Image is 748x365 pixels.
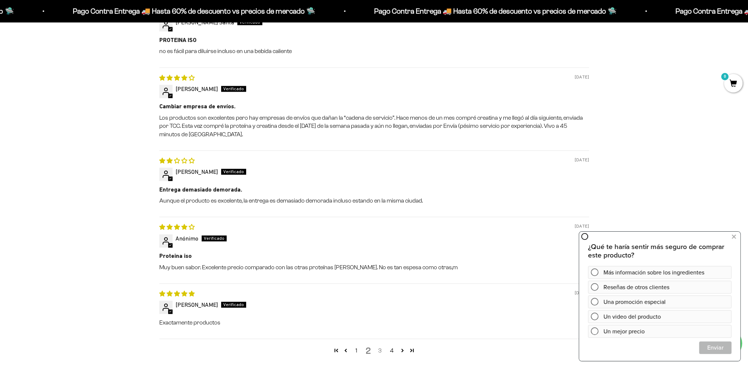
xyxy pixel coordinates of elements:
[159,36,589,44] b: PROTEINA ISO
[351,346,362,355] a: Page 1
[332,345,341,355] a: Page 1
[575,223,589,229] span: [DATE]
[372,5,614,17] p: Pago Contra Entrega 🚚 Hasta 60% de descuento vs precios de mercado 🛸
[176,85,218,92] span: [PERSON_NAME]
[176,235,198,242] span: Anónimo
[70,5,313,17] p: Pago Contra Entrega 🚚 Hasta 60% de descuento vs precios de mercado 🛸
[341,345,351,355] a: Page 1
[159,102,589,110] b: Cambiar empresa de envíos.
[159,224,195,230] span: 4 star review
[159,157,195,164] span: 2 star review
[720,72,729,81] mark: 0
[159,114,589,138] p: Los productos son excelentes pero hay empresas de envíos que dañan la “cadena de servicio”. Hace ...
[575,74,589,80] span: [DATE]
[159,290,195,297] span: 5 star review
[579,231,740,361] iframe: zigpoll-iframe
[176,19,234,25] span: [PERSON_NAME] Santa
[407,345,417,355] a: Page 27
[575,289,589,296] span: [DATE]
[386,346,398,355] a: Page 4
[374,346,386,355] a: Page 3
[176,301,218,308] span: [PERSON_NAME]
[159,74,195,81] span: 4 star review
[176,168,218,175] span: [PERSON_NAME]
[398,345,407,355] a: Page 3
[575,157,589,163] span: [DATE]
[159,197,589,205] p: Aunque el producto es excelente, la entrega es demasiado demorada incluso estando en la misma ciu...
[159,319,589,327] p: Exactamente productos
[159,47,589,55] p: no es fácil para diluirse incluso en una bebida caliente
[159,263,589,271] p: Muy buen sabor. Excelente precio comparado con las otras proteínas [PERSON_NAME]. No es tan espes...
[159,252,589,260] b: Proteina iso
[159,186,589,194] b: Entrega demasiado demorada.
[724,80,742,88] a: 0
